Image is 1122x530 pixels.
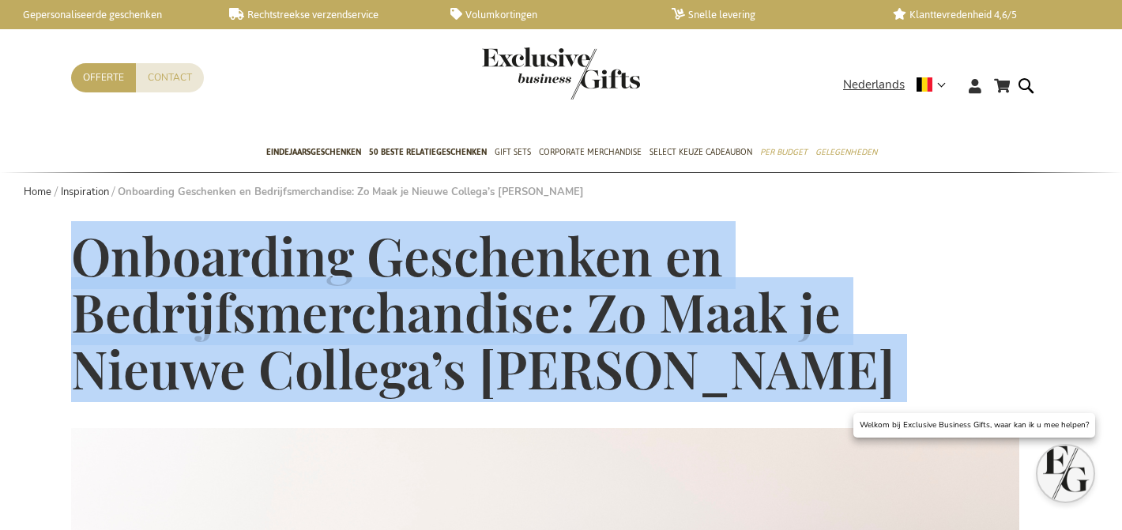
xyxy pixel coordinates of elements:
a: Volumkortingen [450,8,646,21]
a: Contact [136,63,204,92]
span: Gelegenheden [815,144,877,160]
span: Nederlands [843,76,905,94]
a: Offerte [71,63,136,92]
span: Corporate Merchandise [539,144,642,160]
a: Snelle levering [672,8,868,21]
span: Per Budget [760,144,808,160]
a: Klanttevredenheid 4,6/5 [893,8,1089,21]
a: Home [24,185,51,199]
a: Gepersonaliseerde geschenken [8,8,204,21]
strong: Onboarding Geschenken en Bedrijfsmerchandise: Zo Maak je Nieuwe Collega’s [PERSON_NAME] [118,185,584,199]
span: Onboarding Geschenken en Bedrijfsmerchandise: Zo Maak je Nieuwe Collega’s [PERSON_NAME] [71,221,894,402]
span: Eindejaarsgeschenken [266,144,361,160]
span: Gift Sets [495,144,531,160]
span: 50 beste relatiegeschenken [369,144,487,160]
img: Exclusive Business gifts logo [482,47,640,100]
span: Select Keuze Cadeaubon [649,144,752,160]
a: Inspiration [61,185,109,199]
a: Rechtstreekse verzendservice [229,8,425,21]
div: Nederlands [843,76,956,94]
a: store logo [482,47,561,100]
